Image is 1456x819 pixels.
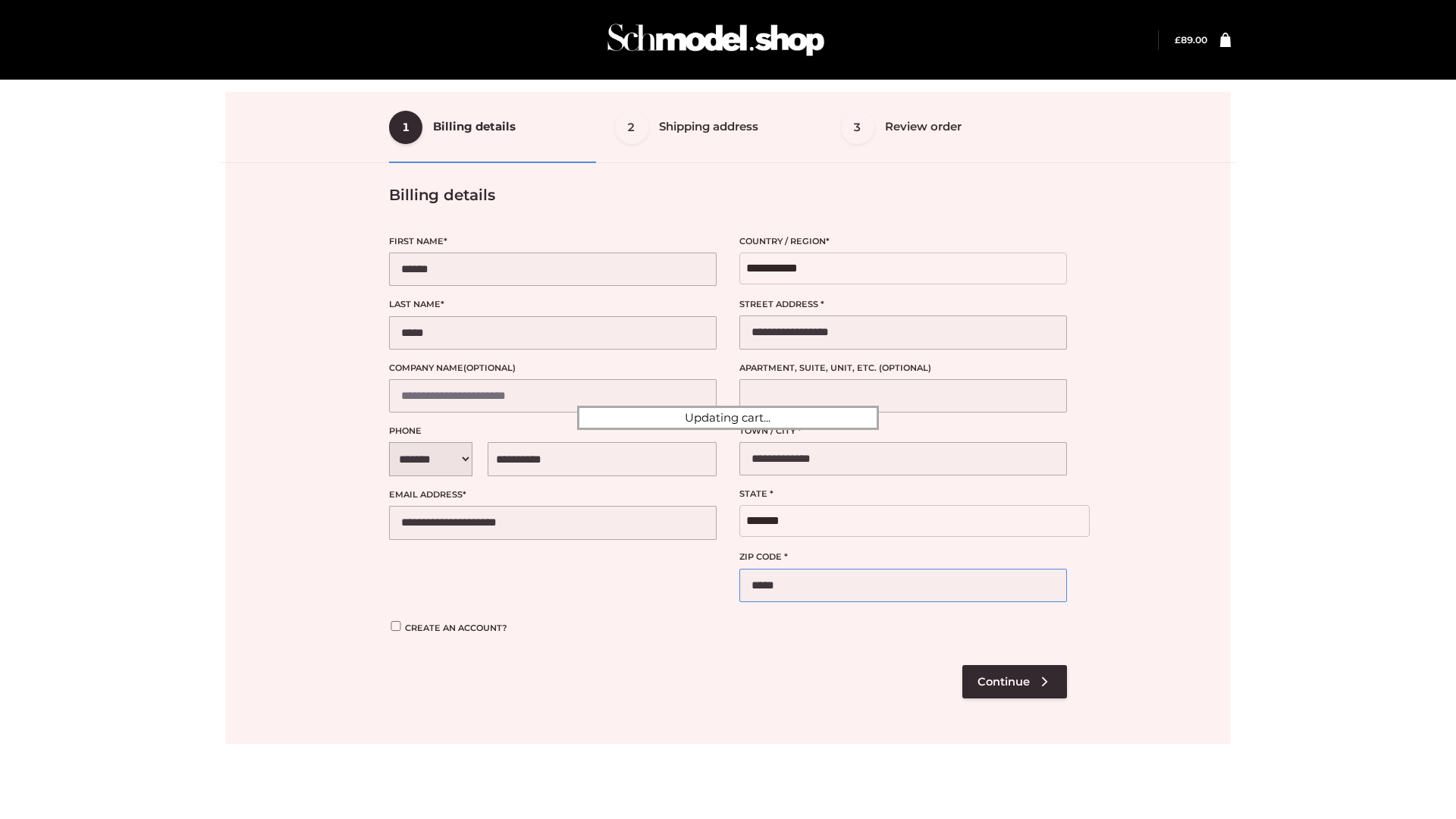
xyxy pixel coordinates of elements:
div: Updating cart... [577,406,879,430]
bdi: 89.00 [1175,34,1207,45]
a: £89.00 [1175,34,1207,45]
span: £ [1175,34,1181,45]
img: Schmodel Admin 964 [602,10,830,70]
